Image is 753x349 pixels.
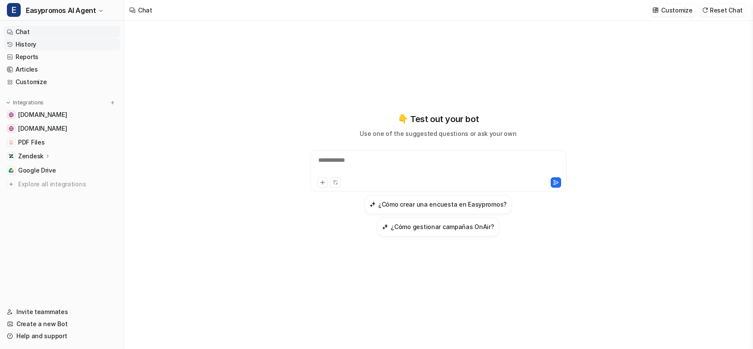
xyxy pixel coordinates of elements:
[3,51,120,63] a: Reports
[7,3,21,17] span: E
[9,126,14,131] img: easypromos-apiref.redoc.ly
[364,195,512,214] button: ¿Cómo crear una encuesta en Easypromos?¿Cómo crear una encuesta en Easypromos?
[700,4,746,16] button: Reset Chat
[378,200,507,209] h3: ¿Cómo crear una encuesta en Easypromos?
[18,152,44,160] p: Zendesk
[3,26,120,38] a: Chat
[3,136,120,148] a: PDF FilesPDF Files
[18,110,67,119] span: [DOMAIN_NAME]
[3,306,120,318] a: Invite teammates
[653,7,659,13] img: customize
[3,38,120,50] a: History
[3,63,120,75] a: Articles
[5,100,11,106] img: expand menu
[377,217,499,236] button: ¿Cómo gestionar campañas OnAir?¿Cómo gestionar campañas OnAir?
[9,140,14,145] img: PDF Files
[650,4,696,16] button: Customize
[3,109,120,121] a: www.easypromosapp.com[DOMAIN_NAME]
[138,6,152,15] div: Chat
[702,7,708,13] img: reset
[110,100,116,106] img: menu_add.svg
[3,330,120,342] a: Help and support
[3,123,120,135] a: easypromos-apiref.redoc.ly[DOMAIN_NAME]
[3,178,120,190] a: Explore all integrations
[18,138,44,147] span: PDF Files
[382,223,388,230] img: ¿Cómo gestionar campañas OnAir?
[3,164,120,176] a: Google DriveGoogle Drive
[9,112,14,117] img: www.easypromosapp.com
[370,201,376,208] img: ¿Cómo crear una encuesta en Easypromos?
[9,154,14,159] img: Zendesk
[18,177,117,191] span: Explore all integrations
[18,124,67,133] span: [DOMAIN_NAME]
[9,168,14,173] img: Google Drive
[360,129,516,138] p: Use one of the suggested questions or ask your own
[3,76,120,88] a: Customize
[7,180,16,189] img: explore all integrations
[3,98,46,107] button: Integrations
[18,166,56,175] span: Google Drive
[3,318,120,330] a: Create a new Bot
[661,6,692,15] p: Customize
[26,4,96,16] span: Easypromos AI Agent
[13,99,44,106] p: Integrations
[391,222,494,231] h3: ¿Cómo gestionar campañas OnAir?
[398,113,479,126] p: 👇 Test out your bot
